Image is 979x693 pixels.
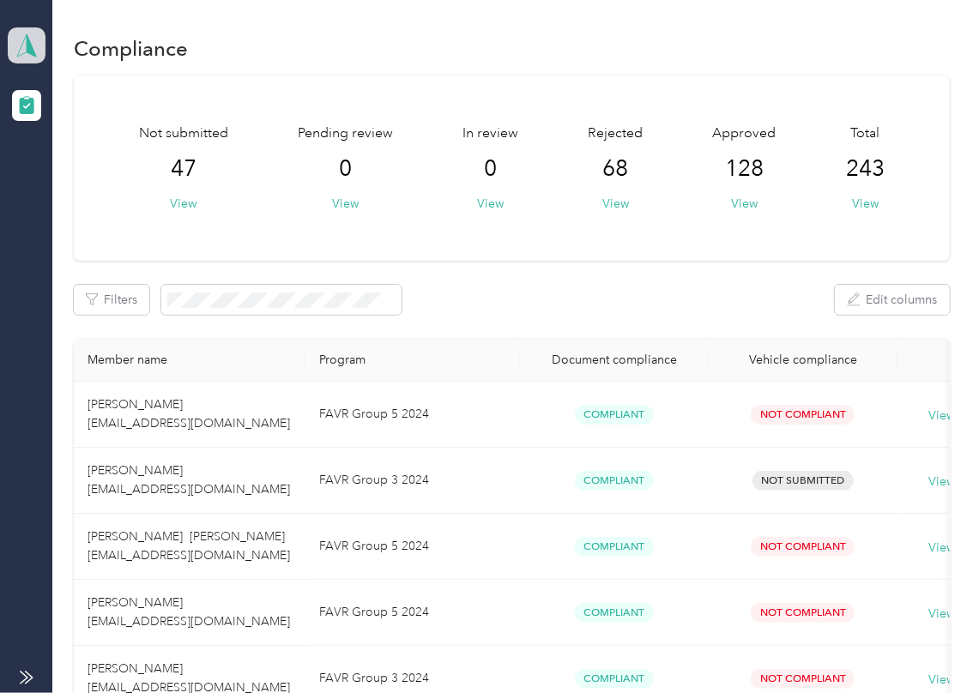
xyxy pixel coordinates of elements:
[305,448,520,514] td: FAVR Group 3 2024
[835,285,950,315] button: Edit columns
[339,155,352,183] span: 0
[751,405,855,425] span: Not Compliant
[171,155,196,183] span: 47
[722,353,884,367] div: Vehicle compliance
[484,155,497,183] span: 0
[846,155,885,183] span: 243
[725,155,764,183] span: 128
[298,124,393,144] span: Pending review
[602,155,628,183] span: 68
[88,595,290,629] span: [PERSON_NAME] [EMAIL_ADDRESS][DOMAIN_NAME]
[713,124,777,144] span: Approved
[477,195,504,213] button: View
[588,124,643,144] span: Rejected
[575,669,654,689] span: Compliant
[305,339,520,382] th: Program
[305,382,520,448] td: FAVR Group 5 2024
[88,397,290,431] span: [PERSON_NAME] [EMAIL_ADDRESS][DOMAIN_NAME]
[88,463,290,497] span: [PERSON_NAME] [EMAIL_ADDRESS][DOMAIN_NAME]
[170,195,196,213] button: View
[575,405,654,425] span: Compliant
[751,603,855,623] span: Not Compliant
[752,471,854,491] span: Not Submitted
[74,39,188,57] h1: Compliance
[883,597,979,693] iframe: Everlance-gr Chat Button Frame
[751,537,855,557] span: Not Compliant
[74,285,149,315] button: Filters
[575,471,654,491] span: Compliant
[731,195,758,213] button: View
[602,195,629,213] button: View
[332,195,359,213] button: View
[88,529,290,563] span: [PERSON_NAME] [PERSON_NAME] [EMAIL_ADDRESS][DOMAIN_NAME]
[305,514,520,580] td: FAVR Group 5 2024
[462,124,518,144] span: In review
[850,124,879,144] span: Total
[534,353,695,367] div: Document compliance
[575,603,654,623] span: Compliant
[305,580,520,646] td: FAVR Group 5 2024
[852,195,879,213] button: View
[751,669,855,689] span: Not Compliant
[139,124,228,144] span: Not submitted
[575,537,654,557] span: Compliant
[74,339,305,382] th: Member name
